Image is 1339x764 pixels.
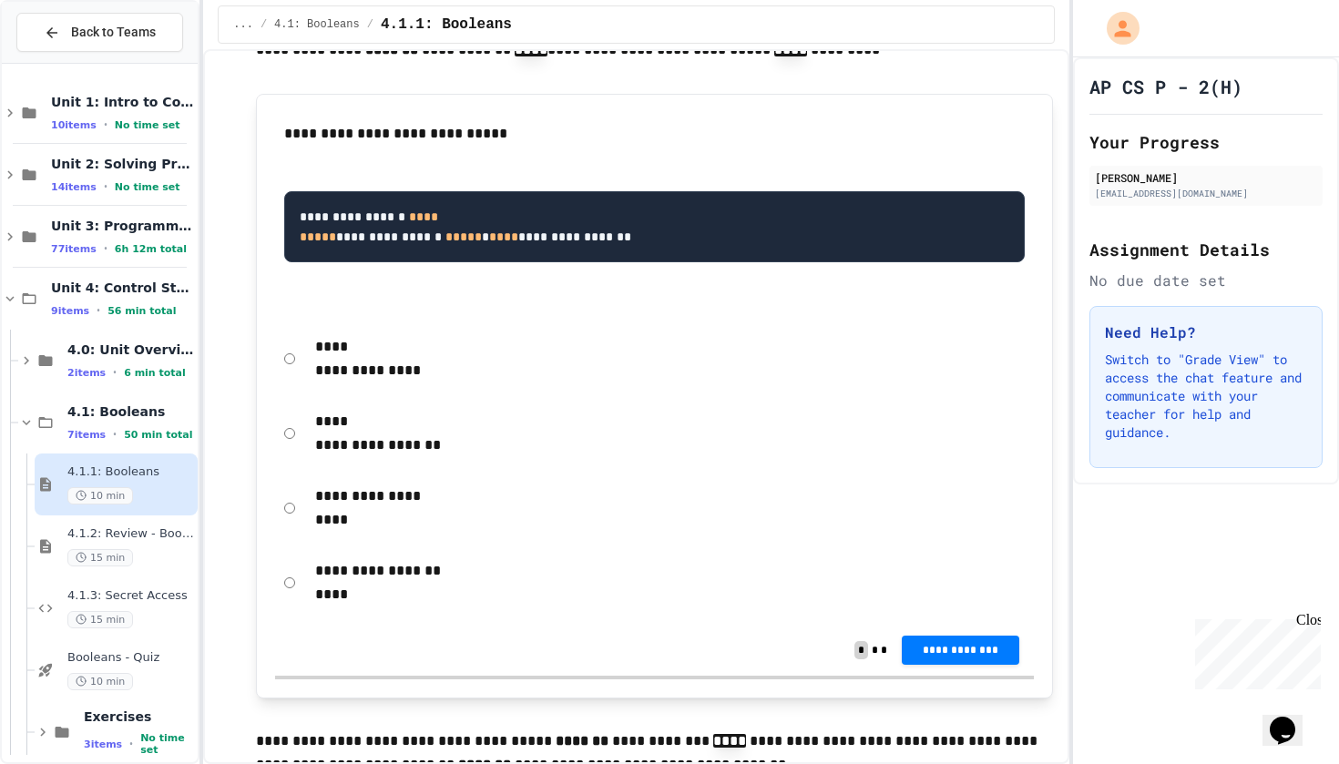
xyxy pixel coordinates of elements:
[51,305,89,317] span: 9 items
[104,117,107,132] span: •
[129,737,133,751] span: •
[1088,7,1144,49] div: My Account
[67,403,194,420] span: 4.1: Booleans
[115,181,180,193] span: No time set
[261,17,267,32] span: /
[104,179,107,194] span: •
[51,218,194,234] span: Unit 3: Programming with Python
[1188,612,1321,689] iframe: chat widget
[274,17,360,32] span: 4.1: Booleans
[1089,237,1323,262] h2: Assignment Details
[67,673,133,690] span: 10 min
[1089,270,1323,291] div: No due date set
[104,241,107,256] span: •
[51,280,194,296] span: Unit 4: Control Structures
[51,156,194,172] span: Unit 2: Solving Problems in Computer Science
[67,650,194,666] span: Booleans - Quiz
[1089,129,1323,155] h2: Your Progress
[233,17,253,32] span: ...
[67,429,106,441] span: 7 items
[367,17,373,32] span: /
[67,588,194,604] span: 4.1.3: Secret Access
[107,305,176,317] span: 56 min total
[124,367,186,379] span: 6 min total
[67,549,133,566] span: 15 min
[1262,691,1321,746] iframe: chat widget
[1105,351,1307,442] p: Switch to "Grade View" to access the chat feature and communicate with your teacher for help and ...
[51,119,97,131] span: 10 items
[16,13,183,52] button: Back to Teams
[84,739,122,750] span: 3 items
[7,7,126,116] div: Chat with us now!Close
[124,429,192,441] span: 50 min total
[71,23,156,42] span: Back to Teams
[84,708,194,725] span: Exercises
[97,303,100,318] span: •
[67,341,194,358] span: 4.0: Unit Overview
[115,119,180,131] span: No time set
[67,367,106,379] span: 2 items
[115,243,187,255] span: 6h 12m total
[51,243,97,255] span: 77 items
[1095,169,1317,186] div: [PERSON_NAME]
[1089,74,1242,99] h1: AP CS P - 2(H)
[67,526,194,542] span: 4.1.2: Review - Booleans
[1095,187,1317,200] div: [EMAIL_ADDRESS][DOMAIN_NAME]
[67,487,133,504] span: 10 min
[51,181,97,193] span: 14 items
[140,732,194,756] span: No time set
[113,427,117,442] span: •
[51,94,194,110] span: Unit 1: Intro to Computer Science
[381,14,512,36] span: 4.1.1: Booleans
[1105,321,1307,343] h3: Need Help?
[67,464,194,480] span: 4.1.1: Booleans
[67,611,133,628] span: 15 min
[113,365,117,380] span: •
